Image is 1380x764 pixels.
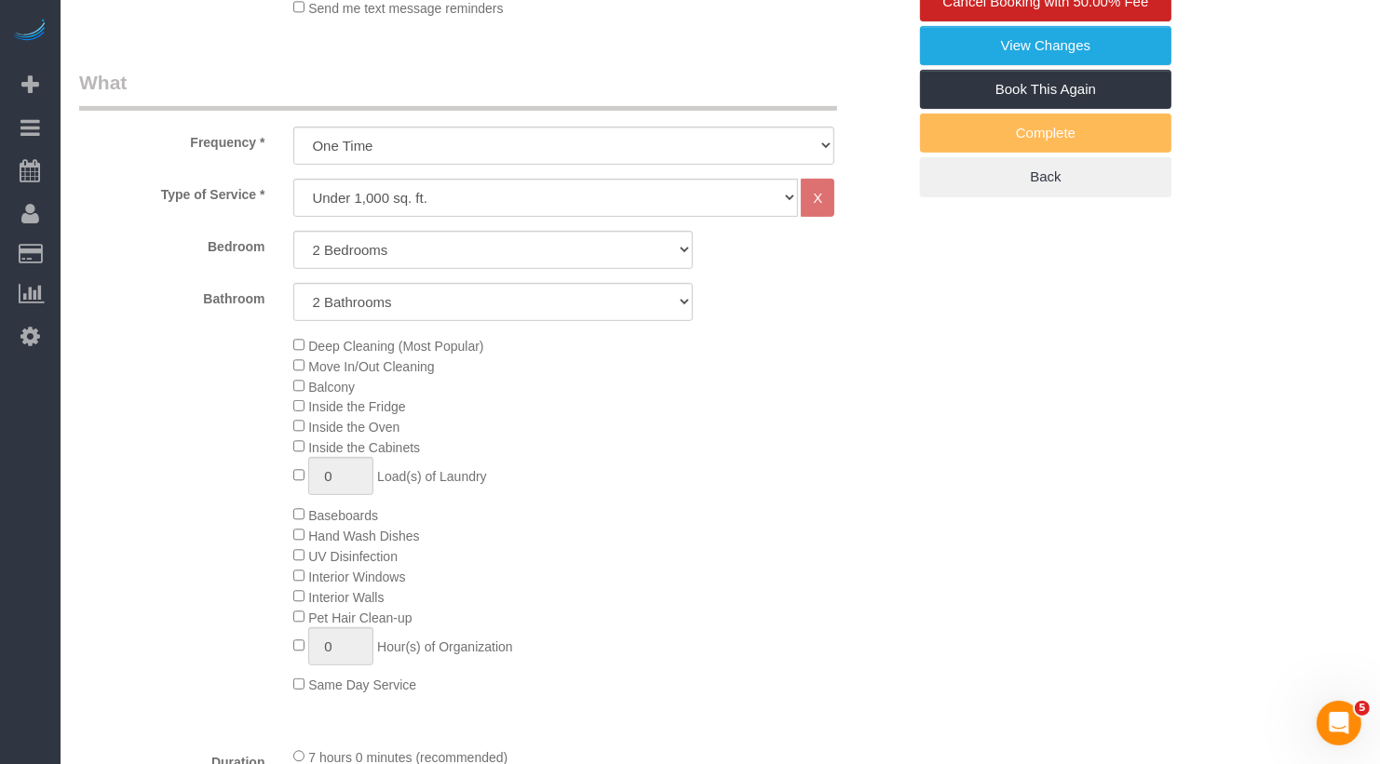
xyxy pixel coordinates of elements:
span: 5 [1355,701,1370,716]
span: Deep Cleaning (Most Popular) [308,339,483,354]
label: Bathroom [65,283,279,308]
span: Same Day Service [308,677,416,692]
span: Inside the Cabinets [308,440,420,455]
span: Interior Windows [308,570,405,584]
span: Hour(s) of Organization [377,639,513,654]
span: Inside the Oven [308,420,399,435]
legend: What [79,69,837,111]
span: Interior Walls [308,590,384,605]
label: Frequency * [65,127,279,152]
span: Load(s) of Laundry [377,469,487,484]
span: Move In/Out Cleaning [308,359,434,374]
label: Bedroom [65,231,279,256]
span: Inside the Fridge [308,399,405,414]
label: Type of Service * [65,179,279,204]
span: Baseboards [308,508,378,523]
span: Pet Hair Clean-up [308,610,412,625]
a: View Changes [920,26,1171,65]
span: Hand Wash Dishes [308,529,419,543]
span: Send me text message reminders [308,1,503,16]
a: Book This Again [920,70,1171,109]
a: Back [920,157,1171,196]
img: Automaid Logo [11,19,48,45]
span: Balcony [308,380,355,395]
iframe: Intercom live chat [1317,701,1361,745]
span: UV Disinfection [308,549,398,564]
